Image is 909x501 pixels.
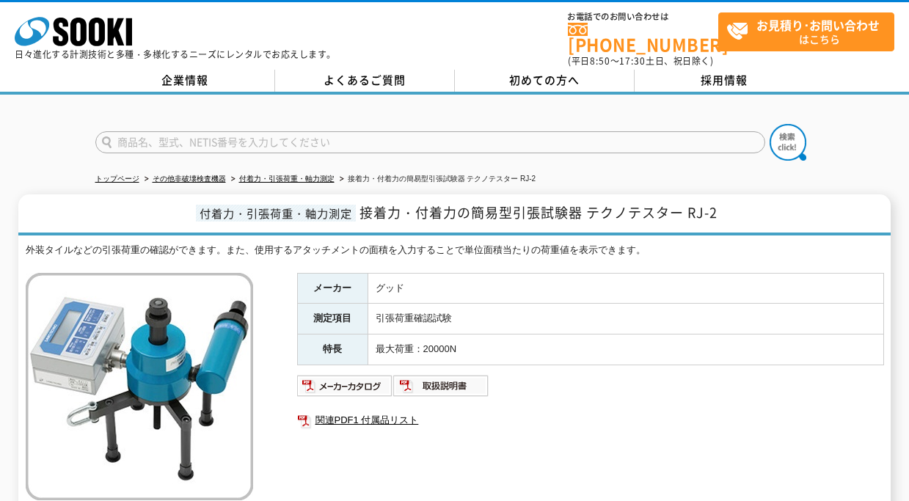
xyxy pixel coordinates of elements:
a: お見積り･お問い合わせはこちら [718,12,894,51]
th: 測定項目 [297,304,368,334]
span: はこちら [726,13,894,50]
span: 初めての方へ [509,72,580,88]
th: 特長 [297,334,368,365]
a: 採用情報 [635,70,814,92]
a: 関連PDF1 付属品リスト [297,411,884,430]
a: トップページ [95,175,139,183]
td: 最大荷重：20000N [368,334,883,365]
a: その他非破壊検査機器 [153,175,226,183]
span: 接着力・付着力の簡易型引張試験器 テクノテスター RJ-2 [359,202,718,222]
img: メーカーカタログ [297,374,393,398]
img: 取扱説明書 [393,374,489,398]
a: 取扱説明書 [393,384,489,395]
li: 接着力・付着力の簡易型引張試験器 テクノテスター RJ-2 [337,172,536,187]
span: 17:30 [619,54,646,67]
a: 初めての方へ [455,70,635,92]
a: メーカーカタログ [297,384,393,395]
img: 接着力・付着力の簡易型引張試験器 テクノテスター RJ-2 [26,273,253,500]
strong: お見積り･お問い合わせ [756,16,880,34]
div: 外装タイルなどの引張荷重の確認ができます。また、使用するアタッチメントの面積を入力することで単位面積当たりの荷重値を表示できます。 [26,243,884,258]
span: お電話でのお問い合わせは [568,12,718,21]
span: 付着力・引張荷重・軸力測定 [196,205,356,222]
img: btn_search.png [770,124,806,161]
a: [PHONE_NUMBER] [568,23,718,53]
td: グッド [368,273,883,304]
span: (平日 ～ 土日、祝日除く) [568,54,713,67]
th: メーカー [297,273,368,304]
input: 商品名、型式、NETIS番号を入力してください [95,131,765,153]
td: 引張荷重確認試験 [368,304,883,334]
p: 日々進化する計測技術と多種・多様化するニーズにレンタルでお応えします。 [15,50,336,59]
a: よくあるご質問 [275,70,455,92]
span: 8:50 [590,54,610,67]
a: 企業情報 [95,70,275,92]
a: 付着力・引張荷重・軸力測定 [239,175,335,183]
